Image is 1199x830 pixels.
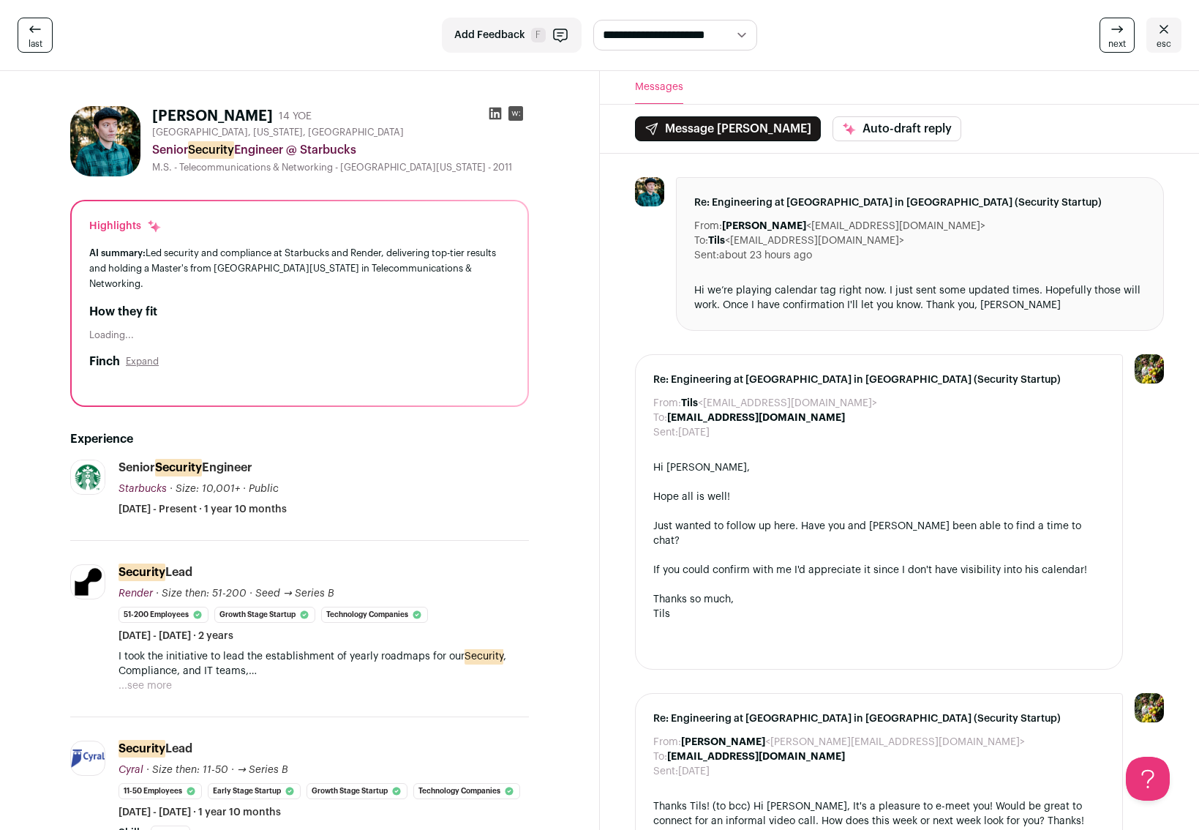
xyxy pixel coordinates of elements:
span: [DATE] - [DATE] · 1 year 10 months [119,805,281,820]
button: Messages [635,71,683,104]
span: Re: Engineering at [GEOGRAPHIC_DATA] in [GEOGRAPHIC_DATA] (Security Startup) [653,711,1105,726]
span: Add Feedback [454,28,525,42]
dt: From: [694,219,722,233]
h2: Finch [89,353,120,370]
span: Re: Engineering at [GEOGRAPHIC_DATA] in [GEOGRAPHIC_DATA] (Security Startup) [653,373,1105,387]
span: If you could confirm with me I'd appreciate it since I don't have visibility into his calendar! [653,565,1087,575]
div: Loading... [89,329,510,341]
span: Hope all is well! [653,492,730,502]
b: [PERSON_NAME] [681,737,765,747]
mark: Security [465,648,503,665]
mark: Security [119,564,165,581]
dt: Sent: [653,764,678,779]
span: · Size: 10,001+ [170,484,240,494]
span: · [249,586,252,601]
span: Re: Engineering at [GEOGRAPHIC_DATA] in [GEOGRAPHIC_DATA] (Security Startup) [694,195,1146,210]
h2: How they fit [89,303,510,321]
dt: From: [653,396,681,411]
span: Just wanted to follow up here. Have you and [PERSON_NAME] been able to find a time to chat? [653,521,1081,546]
button: Message [PERSON_NAME] [635,116,821,141]
div: Senior Engineer @ Starbucks [152,141,529,159]
span: [GEOGRAPHIC_DATA], [US_STATE], [GEOGRAPHIC_DATA] [152,127,404,138]
p: I took the initiative to lead the establishment of yearly roadmaps for our , Compliance, and IT t... [119,649,529,678]
li: Technology Companies [321,607,428,623]
dd: <[EMAIL_ADDRESS][DOMAIN_NAME]> [708,233,904,248]
span: → Series B [237,765,288,775]
span: Hi [PERSON_NAME], [653,463,750,473]
span: next [1108,38,1126,50]
button: Add Feedback F [442,18,582,53]
img: bfb2ca2dd67ab80a1f2b00e16267ddccfa1fe04e02c71cb40b605ceb1bf5f94f.jpg [635,177,664,206]
dd: <[EMAIL_ADDRESS][DOMAIN_NAME]> [722,219,985,233]
li: Growth Stage Startup [307,783,407,799]
span: Seed → Series B [255,588,334,599]
b: Tils [708,236,725,246]
span: · Size then: 51-200 [156,588,247,599]
a: esc [1146,18,1181,53]
div: Hi we’re playing calendar tag right now. I just sent some updated times. Hopefully those will wor... [694,283,1146,313]
li: Early Stage Startup [208,783,301,799]
button: Auto-draft reply [832,116,961,141]
div: Led security and compliance at Starbucks and Render, delivering top-tier results and holding a Ma... [89,245,510,291]
img: 6689865-medium_jpg [1135,693,1164,722]
div: Lead [119,741,192,757]
mark: Security [188,141,234,159]
span: Cyral [119,765,143,775]
img: 6689865-medium_jpg [1135,354,1164,384]
li: Technology Companies [413,783,520,799]
dt: To: [694,233,708,248]
span: [DATE] - Present · 1 year 10 months [119,502,287,517]
span: · Size then: 11-50 [146,765,228,775]
a: next [1100,18,1135,53]
dd: <[PERSON_NAME][EMAIL_ADDRESS][DOMAIN_NAME]> [681,735,1025,749]
span: AI summary: [89,248,146,258]
b: Tils [681,398,698,408]
li: Growth Stage Startup [214,607,315,623]
dt: Sent: [694,248,719,263]
img: c10d0c3550b78fa0596d545830205513a9247c7d1ad50aef67d5dc2257c7d797.png [71,749,105,768]
span: · [243,482,246,496]
li: 11-50 employees [119,783,202,799]
div: M.S. - Telecommunications & Networking - [GEOGRAPHIC_DATA][US_STATE] - 2011 [152,162,529,173]
span: last [29,38,42,50]
b: [EMAIL_ADDRESS][DOMAIN_NAME] [667,752,845,762]
div: Senior Engineer [119,460,252,476]
div: Lead [119,564,192,580]
span: Thanks so much, [653,594,734,605]
img: bfb2ca2dd67ab80a1f2b00e16267ddccfa1fe04e02c71cb40b605ceb1bf5f94f.jpg [70,106,140,176]
b: [PERSON_NAME] [722,221,806,231]
div: Highlights [89,219,162,233]
dd: [DATE] [678,764,710,779]
h2: Experience [70,430,529,448]
span: Render [119,588,153,599]
li: 51-200 employees [119,607,208,623]
dd: [DATE] [678,425,710,440]
button: ...see more [119,678,172,693]
a: last [18,18,53,53]
img: 2c9082fade02a4c15949c4efcb2e0cd4001ffab680ef0e6b21937e8bf49b3312.jpg [71,460,105,494]
span: · [231,763,234,777]
b: [EMAIL_ADDRESS][DOMAIN_NAME] [667,413,845,423]
div: 14 YOE [279,109,312,124]
dd: <[EMAIL_ADDRESS][DOMAIN_NAME]> [681,396,877,411]
span: Starbucks [119,484,167,494]
span: esc [1157,38,1171,50]
h1: [PERSON_NAME] [152,106,273,127]
iframe: Help Scout Beacon - Open [1126,757,1170,801]
mark: Security [119,740,165,758]
span: [DATE] - [DATE] · 2 years [119,629,233,643]
button: Expand [126,356,159,367]
div: Tils [653,607,1105,621]
dt: To: [653,411,667,425]
img: 15ed44fb1407560713da10a7bc2d6056ba0b2918fce3a0277a563621e496df1d.png [71,565,105,599]
span: F [531,28,546,42]
dt: From: [653,735,681,749]
mark: Security [155,459,202,476]
dt: To: [653,749,667,764]
span: Public [249,484,279,494]
dt: Sent: [653,425,678,440]
dd: about 23 hours ago [719,248,812,263]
